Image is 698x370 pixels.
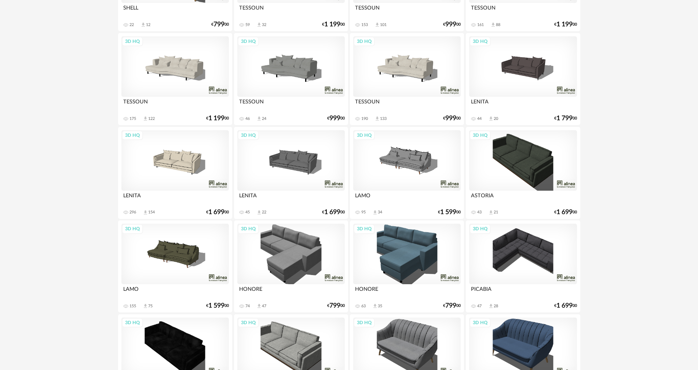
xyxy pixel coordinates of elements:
[122,37,143,46] div: 3D HQ
[122,318,143,327] div: 3D HQ
[469,37,491,46] div: 3D HQ
[245,304,250,309] div: 74
[237,3,345,18] div: TESSOUN
[554,303,577,308] div: € 00
[237,284,345,299] div: HONORE
[148,304,153,309] div: 75
[354,224,375,234] div: 3D HQ
[469,3,577,18] div: TESSOUN
[121,284,229,299] div: LAMO
[350,127,464,219] a: 3D HQ LAMO 95 Download icon 34 €1 59900
[494,304,498,309] div: 28
[121,191,229,205] div: LENITA
[208,303,224,308] span: 1 599
[245,116,250,121] div: 46
[262,116,266,121] div: 24
[469,318,491,327] div: 3D HQ
[206,210,229,215] div: € 00
[148,116,155,121] div: 122
[372,210,378,215] span: Download icon
[466,220,580,312] a: 3D HQ PICABIA 47 Download icon 28 €1 69900
[361,116,368,121] div: 190
[438,210,461,215] div: € 00
[121,3,229,18] div: SHELL
[208,210,224,215] span: 1 699
[118,127,233,219] a: 3D HQ LENITA 296 Download icon 154 €1 69900
[122,224,143,234] div: 3D HQ
[245,210,250,215] div: 45
[440,210,456,215] span: 1 599
[353,97,461,111] div: TESSOUN
[443,303,461,308] div: € 00
[206,303,229,308] div: € 00
[554,22,577,27] div: € 00
[477,210,482,215] div: 43
[374,116,380,121] span: Download icon
[208,116,224,121] span: 1 199
[256,210,262,215] span: Download icon
[556,210,573,215] span: 1 699
[148,210,155,215] div: 154
[354,37,375,46] div: 3D HQ
[238,318,259,327] div: 3D HQ
[488,210,494,215] span: Download icon
[327,303,345,308] div: € 00
[237,97,345,111] div: TESSOUN
[238,224,259,234] div: 3D HQ
[496,22,500,28] div: 88
[234,220,348,312] a: 3D HQ HONORE 74 Download icon 47 €79900
[146,22,150,28] div: 12
[554,116,577,121] div: € 00
[488,116,494,121] span: Download icon
[354,318,375,327] div: 3D HQ
[372,303,378,309] span: Download icon
[361,22,368,28] div: 153
[488,303,494,309] span: Download icon
[477,22,484,28] div: 161
[143,116,148,121] span: Download icon
[234,127,348,219] a: 3D HQ LENITA 45 Download icon 22 €1 69900
[143,210,148,215] span: Download icon
[237,191,345,205] div: LENITA
[256,116,262,121] span: Download icon
[378,210,382,215] div: 34
[374,22,380,28] span: Download icon
[322,210,345,215] div: € 00
[469,284,577,299] div: PICABIA
[466,127,580,219] a: 3D HQ ASTORIA 43 Download icon 21 €1 69900
[206,116,229,121] div: € 00
[380,116,387,121] div: 133
[556,303,573,308] span: 1 699
[380,22,387,28] div: 101
[238,37,259,46] div: 3D HQ
[353,3,461,18] div: TESSOUN
[122,131,143,140] div: 3D HQ
[477,304,482,309] div: 47
[322,22,345,27] div: € 00
[129,304,136,309] div: 155
[129,22,134,28] div: 22
[129,210,136,215] div: 296
[245,22,250,28] div: 59
[469,97,577,111] div: LENITA
[556,22,573,27] span: 1 199
[256,22,262,28] span: Download icon
[262,304,266,309] div: 47
[554,210,577,215] div: € 00
[256,303,262,309] span: Download icon
[494,116,498,121] div: 20
[445,116,456,121] span: 999
[329,303,340,308] span: 799
[324,210,340,215] span: 1 699
[262,210,266,215] div: 22
[129,116,136,121] div: 175
[445,303,456,308] span: 799
[361,304,366,309] div: 63
[118,33,233,125] a: 3D HQ TESSOUN 175 Download icon 122 €1 19900
[353,191,461,205] div: LAMO
[327,116,345,121] div: € 00
[118,220,233,312] a: 3D HQ LAMO 155 Download icon 75 €1 59900
[324,22,340,27] span: 1 199
[466,33,580,125] a: 3D HQ LENITA 44 Download icon 20 €1 79900
[445,22,456,27] span: 999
